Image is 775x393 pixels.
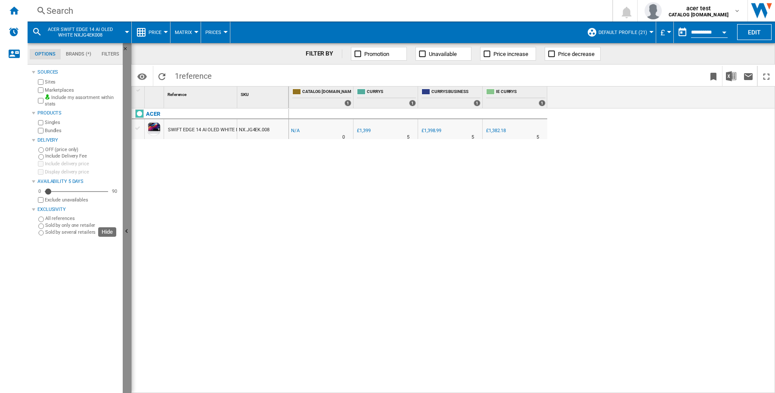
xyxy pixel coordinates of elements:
[46,27,115,38] span: ACER SWIFT EDGE 14 AI OLED WHITE NXJG4EK008
[149,30,161,35] span: Price
[484,87,547,108] div: IE CURRYS 1 offers sold by IE CURRYS
[45,94,50,99] img: mysite-bg-18x18.png
[645,2,662,19] img: profile.jpg
[45,94,119,108] label: Include my assortment within stats
[170,66,216,84] span: 1
[166,87,237,100] div: Sort None
[496,89,546,96] span: IE CURRYS
[660,22,669,43] button: £
[61,49,96,59] md-tab-item: Brands (*)
[45,187,108,196] md-slider: Availability
[415,47,471,61] button: Unavailable
[37,206,119,213] div: Exclusivity
[355,87,418,108] div: CURRYS 1 offers sold by CURRYS
[45,153,119,159] label: Include Delivery Fee
[205,30,221,35] span: Prices
[420,127,441,135] div: £1,398.99
[306,50,342,58] div: FILTER BY
[486,128,506,133] div: £1,382.18
[357,128,370,133] div: £1,399
[726,71,736,81] img: excel-24x24.png
[674,24,691,41] button: md-calendar
[38,161,43,167] input: Include delivery price
[351,47,407,61] button: Promotion
[37,178,119,185] div: Availability 5 Days
[45,127,119,134] label: Bundles
[175,30,192,35] span: Matrix
[168,120,264,140] div: SWIFT EDGE 14 AI OLED WHITE NXJG4EK008
[656,22,674,43] md-menu: Currency
[545,47,601,61] button: Price decrease
[493,51,528,57] span: Price increase
[660,28,665,37] span: £
[716,23,732,39] button: Open calendar
[46,22,124,43] button: ACER SWIFT EDGE 14 AI OLED WHITE NXJG4EK008
[431,89,480,96] span: CURRYS BUSINESS
[429,51,457,57] span: Unavailable
[598,22,651,43] button: Default profile (21)
[123,43,133,59] button: Hide
[179,71,212,80] span: reference
[407,133,409,142] div: Delivery Time : 5 days
[598,30,647,35] span: Default profile (21)
[38,128,43,133] input: Bundles
[705,66,722,86] button: Bookmark this report
[758,66,775,86] button: Maximize
[480,47,536,61] button: Price increase
[146,87,164,100] div: Sort None
[136,22,166,43] div: Price
[420,87,482,108] div: CURRYS BUSINESS 1 offers sold by CURRYS BUSINESS
[38,223,44,229] input: Sold by only one retailer
[38,87,43,93] input: Marketplaces
[37,69,119,76] div: Sources
[167,92,186,97] span: Reference
[96,49,124,59] md-tab-item: Filters
[239,87,288,100] div: Sort None
[485,127,506,135] div: £1,382.18
[45,79,119,85] label: Sites
[45,161,119,167] label: Include delivery price
[38,197,43,203] input: Display delivery price
[38,120,43,126] input: Singles
[342,133,345,142] div: Delivery Time : 0 day
[9,27,19,37] img: alerts-logo.svg
[291,87,353,108] div: CATALOG [DOMAIN_NAME] 1 offers sold by CATALOG ACER.UK
[239,87,288,100] div: SKU Sort None
[669,12,728,18] b: CATALOG [DOMAIN_NAME]
[38,96,43,106] input: Include my assortment within stats
[175,22,196,43] button: Matrix
[45,119,119,126] label: Singles
[45,215,119,222] label: All references
[740,66,757,86] button: Send this report by email
[37,137,119,144] div: Delivery
[669,4,728,12] span: acer test
[737,24,772,40] button: Edit
[45,169,119,175] label: Display delivery price
[45,222,119,229] label: Sold by only one retailer
[536,133,539,142] div: Delivery Time : 5 days
[422,128,441,133] div: £1,398.99
[205,22,226,43] button: Prices
[37,110,119,117] div: Products
[30,49,61,59] md-tab-item: Options
[166,87,237,100] div: Reference Sort None
[45,87,119,93] label: Marketplaces
[38,217,44,222] input: All references
[558,51,595,57] span: Price decrease
[471,133,474,142] div: Delivery Time : 5 days
[367,89,416,96] span: CURRYS
[241,92,249,97] span: SKU
[237,119,288,139] div: NX.JG4EK.008
[38,154,44,160] input: Include Delivery Fee
[409,100,416,106] div: 1 offers sold by CURRYS
[36,188,43,195] div: 0
[38,230,44,236] input: Sold by several retailers
[474,100,480,106] div: 1 offers sold by CURRYS BUSINESS
[364,51,389,57] span: Promotion
[587,22,651,43] div: Default profile (21)
[722,66,740,86] button: Download in Excel
[110,188,119,195] div: 90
